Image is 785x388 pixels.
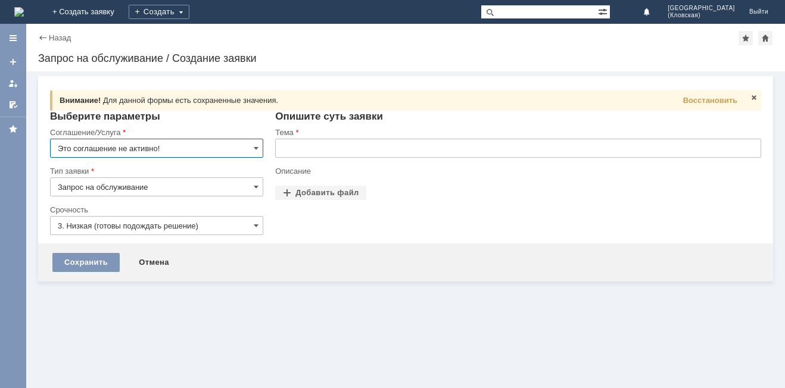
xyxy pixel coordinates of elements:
[4,74,23,93] a: Мои заявки
[60,96,101,105] span: Внимание!
[275,129,759,136] div: Тема
[14,7,24,17] a: Перейти на домашнюю страницу
[749,93,759,102] span: Закрыть
[50,206,261,214] div: Срочность
[668,5,735,12] span: [GEOGRAPHIC_DATA]
[598,5,610,17] span: Расширенный поиск
[129,5,189,19] div: Создать
[4,95,23,114] a: Мои согласования
[275,111,383,122] span: Опишите суть заявки
[758,31,772,45] div: Сделать домашней страницей
[4,52,23,71] a: Создать заявку
[50,111,160,122] span: Выберите параметры
[49,33,71,42] a: Назад
[103,96,278,105] span: Для данной формы есть сохраненные значения.
[739,31,753,45] div: Добавить в избранное
[668,12,735,19] span: (Кловская)
[14,7,24,17] img: logo
[50,129,261,136] div: Соглашение/Услуга
[275,167,759,175] div: Описание
[50,167,261,175] div: Тип заявки
[38,52,773,64] div: Запрос на обслуживание / Создание заявки
[683,96,737,105] span: Восстановить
